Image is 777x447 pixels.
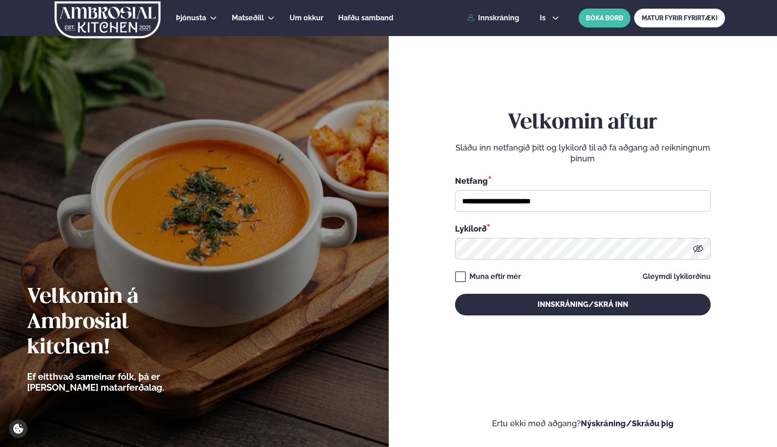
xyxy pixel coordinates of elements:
a: Þjónusta [176,13,206,23]
span: Matseðill [232,14,264,22]
h2: Velkomin aftur [455,110,711,136]
a: Nýskráning/Skráðu þig [581,419,674,428]
p: Ertu ekki með aðgang? [416,418,750,429]
h2: Velkomin á Ambrosial kitchen! [27,285,214,360]
span: Um okkur [290,14,323,22]
p: Ef eitthvað sameinar fólk, þá er [PERSON_NAME] matarferðalag. [27,371,214,393]
div: Lykilorð [455,223,711,234]
span: Hafðu samband [338,14,393,22]
a: Cookie settings [9,420,28,438]
button: Innskráning/Skrá inn [455,294,711,315]
a: Matseðill [232,13,264,23]
div: Netfang [455,175,711,187]
a: Hafðu samband [338,13,393,23]
button: is [533,14,566,22]
a: Um okkur [290,13,323,23]
span: is [540,14,548,22]
a: MATUR FYRIR FYRIRTÆKI [634,9,725,27]
a: Innskráning [467,14,519,22]
button: BÓKA BORÐ [579,9,630,27]
img: logo [54,1,161,38]
a: Gleymdi lykilorðinu [643,273,711,280]
span: Þjónusta [176,14,206,22]
p: Sláðu inn netfangið þitt og lykilorð til að fá aðgang að reikningnum þínum [455,142,711,164]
